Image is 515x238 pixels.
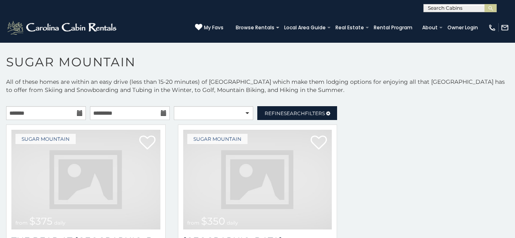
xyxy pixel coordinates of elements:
img: dummy-image.jpg [11,130,160,229]
img: phone-regular-white.png [488,24,496,32]
a: Rental Program [370,22,416,33]
span: Search [284,110,305,116]
span: $375 [29,215,53,227]
a: About [418,22,442,33]
span: Refine Filters [265,110,325,116]
a: Sugar Mountain [15,134,76,144]
a: Browse Rentals [232,22,278,33]
a: Add to favorites [311,135,327,152]
a: RefineSearchFilters [257,106,337,120]
a: My Favs [195,24,224,32]
a: Add to favorites [139,135,156,152]
span: from [15,220,28,226]
a: Sugar Mountain [187,134,248,144]
span: daily [227,220,238,226]
a: Real Estate [331,22,368,33]
a: from $375 daily [11,130,160,229]
a: from $350 daily [183,130,332,229]
img: mail-regular-white.png [501,24,509,32]
a: Local Area Guide [280,22,330,33]
img: White-1-2.png [6,20,119,36]
span: from [187,220,199,226]
a: Owner Login [443,22,482,33]
img: dummy-image.jpg [183,130,332,229]
span: daily [54,220,66,226]
span: My Favs [204,24,224,31]
span: $350 [201,215,225,227]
